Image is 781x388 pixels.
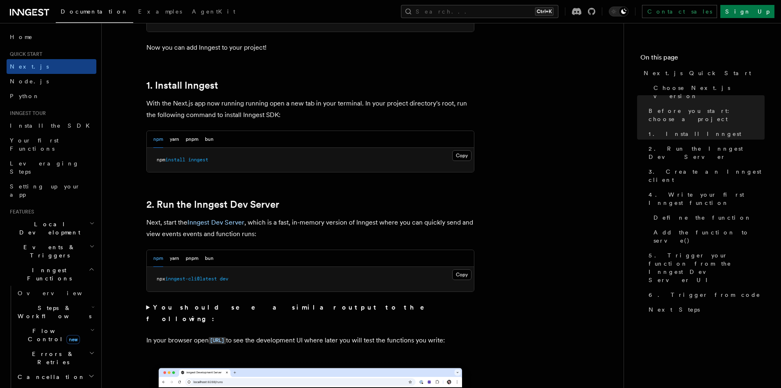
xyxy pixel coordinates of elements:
[157,157,165,163] span: npm
[7,110,46,117] span: Inngest tour
[192,8,235,15] span: AgentKit
[645,187,765,210] a: 4. Write your first Inngest function
[653,214,751,222] span: Define the function
[14,301,96,324] button: Steps & Workflows
[18,290,102,296] span: Overview
[188,157,208,163] span: inngest
[7,156,96,179] a: Leveraging Steps
[653,228,765,245] span: Add the function to serve()
[146,303,436,323] strong: You should see a similar output to the following:
[535,7,553,16] kbd: Ctrl+K
[56,2,133,23] a: Documentation
[7,51,42,57] span: Quick start
[653,84,765,100] span: Choose Next.js version
[7,133,96,156] a: Your first Functions
[14,370,96,384] button: Cancellation
[7,243,89,259] span: Events & Triggers
[7,217,96,240] button: Local Development
[153,131,163,148] button: npm
[7,30,96,44] a: Home
[133,2,187,22] a: Examples
[644,69,751,77] span: Next.js Quick Start
[649,305,700,314] span: Next Steps
[146,335,474,347] p: In your browser open to see the development UI where later you will test the functions you write:
[10,33,33,41] span: Home
[7,74,96,89] a: Node.js
[14,327,90,343] span: Flow Control
[61,8,128,15] span: Documentation
[7,179,96,202] a: Setting up your app
[401,5,558,18] button: Search...Ctrl+K
[205,250,214,267] button: bun
[205,131,214,148] button: bun
[209,336,226,344] a: [URL]
[649,191,765,207] span: 4. Write your first Inngest function
[10,160,79,175] span: Leveraging Steps
[650,210,765,225] a: Define the function
[146,199,279,210] a: 2. Run the Inngest Dev Server
[146,302,474,325] summary: You should see a similar output to the following:
[645,248,765,287] a: 5. Trigger your function from the Inngest Dev Server UI
[157,276,165,282] span: npx
[649,130,741,138] span: 1. Install Inngest
[10,137,59,152] span: Your first Functions
[10,122,95,129] span: Install the SDK
[7,59,96,74] a: Next.js
[7,240,96,263] button: Events & Triggers
[640,53,765,66] h4: On this page
[14,373,85,381] span: Cancellation
[220,276,228,282] span: dev
[146,80,218,91] a: 1. Install Inngest
[649,145,765,161] span: 2. Run the Inngest Dev Server
[209,337,226,344] code: [URL]
[642,5,717,18] a: Contact sales
[14,286,96,301] a: Overview
[7,89,96,103] a: Python
[609,7,628,16] button: Toggle dark mode
[146,98,474,121] p: With the Next.js app now running running open a new tab in your terminal. In your project directo...
[452,269,471,280] button: Copy
[14,350,89,366] span: Errors & Retries
[146,42,474,53] p: Now you can add Inngest to your project!
[7,220,89,236] span: Local Development
[186,131,198,148] button: pnpm
[649,291,761,299] span: 6. Trigger from code
[14,347,96,370] button: Errors & Retries
[650,80,765,103] a: Choose Next.js version
[7,263,96,286] button: Inngest Functions
[187,218,244,226] a: Inngest Dev Server
[187,2,240,22] a: AgentKit
[165,157,185,163] span: install
[650,225,765,248] a: Add the function to serve()
[645,164,765,187] a: 3. Create an Inngest client
[165,276,217,282] span: inngest-cli@latest
[720,5,774,18] a: Sign Up
[10,63,49,70] span: Next.js
[66,335,80,344] span: new
[649,168,765,184] span: 3. Create an Inngest client
[7,118,96,133] a: Install the SDK
[10,183,80,198] span: Setting up your app
[645,103,765,126] a: Before you start: choose a project
[146,217,474,240] p: Next, start the , which is a fast, in-memory version of Inngest where you can quickly send and vi...
[14,304,91,320] span: Steps & Workflows
[649,251,765,284] span: 5. Trigger your function from the Inngest Dev Server UI
[14,324,96,347] button: Flow Controlnew
[7,209,34,215] span: Features
[170,250,179,267] button: yarn
[153,250,163,267] button: npm
[10,78,49,85] span: Node.js
[645,141,765,164] a: 2. Run the Inngest Dev Server
[645,302,765,317] a: Next Steps
[645,287,765,302] a: 6. Trigger from code
[138,8,182,15] span: Examples
[186,250,198,267] button: pnpm
[170,131,179,148] button: yarn
[10,93,40,99] span: Python
[645,126,765,141] a: 1. Install Inngest
[7,266,89,282] span: Inngest Functions
[452,150,471,161] button: Copy
[640,66,765,80] a: Next.js Quick Start
[649,107,765,123] span: Before you start: choose a project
